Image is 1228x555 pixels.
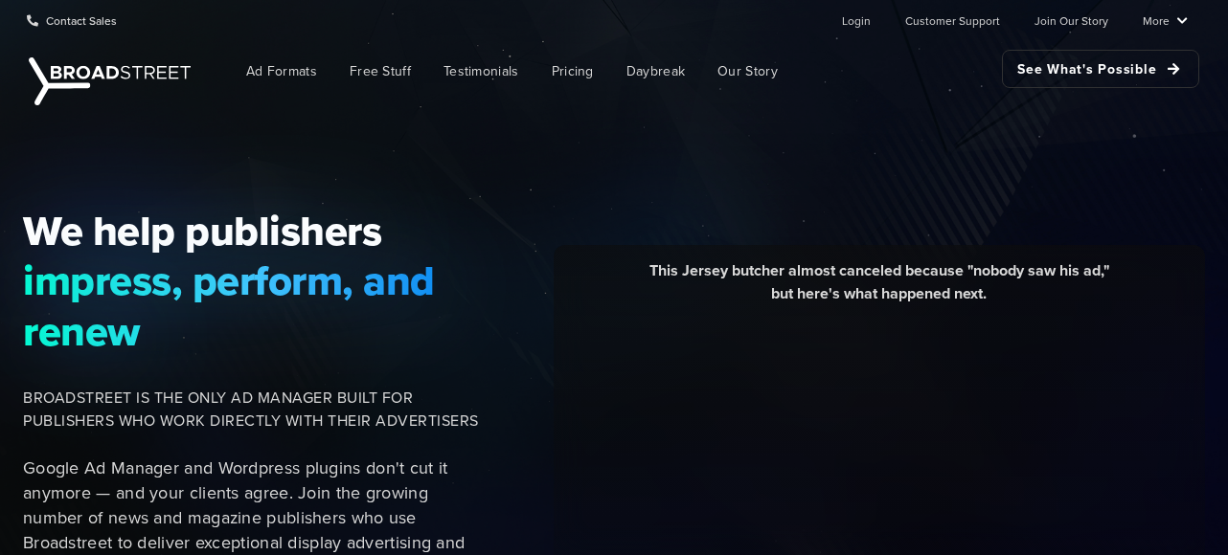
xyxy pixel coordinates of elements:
div: This Jersey butcher almost canceled because "nobody saw his ad," but here's what happened next. [568,259,1191,320]
a: Contact Sales [27,1,117,39]
a: Testimonials [429,50,534,93]
span: Our Story [717,61,778,81]
a: See What's Possible [1002,50,1199,88]
a: Our Story [703,50,792,93]
span: Free Stuff [350,61,411,81]
span: Testimonials [443,61,519,81]
a: Login [842,1,871,39]
span: BROADSTREET IS THE ONLY AD MANAGER BUILT FOR PUBLISHERS WHO WORK DIRECTLY WITH THEIR ADVERTISERS [23,387,490,433]
span: Pricing [552,61,594,81]
span: Daybreak [626,61,685,81]
a: Ad Formats [232,50,331,93]
a: Daybreak [612,50,699,93]
nav: Main [201,40,1199,102]
a: Pricing [537,50,608,93]
img: Broadstreet | The Ad Manager for Small Publishers [29,57,191,105]
a: More [1143,1,1188,39]
a: Join Our Story [1035,1,1108,39]
a: Free Stuff [335,50,425,93]
a: Customer Support [905,1,1000,39]
span: Ad Formats [246,61,317,81]
span: We help publishers [23,206,490,255]
span: impress, perform, and renew [23,255,490,356]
